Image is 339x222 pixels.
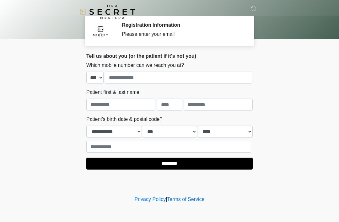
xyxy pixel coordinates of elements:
label: Which mobile number can we reach you at? [86,62,184,69]
h2: Registration Information [122,22,243,28]
img: Agent Avatar [91,22,110,41]
a: Privacy Policy [135,197,166,202]
a: Terms of Service [167,197,204,202]
h2: Tell us about you (or the patient if it's not you) [86,53,253,59]
div: Please enter your email [122,30,243,38]
img: It's A Secret Med Spa Logo [80,5,135,19]
label: Patient first & last name: [86,89,141,96]
label: Patient's birth date & postal code? [86,116,162,123]
a: | [166,197,167,202]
